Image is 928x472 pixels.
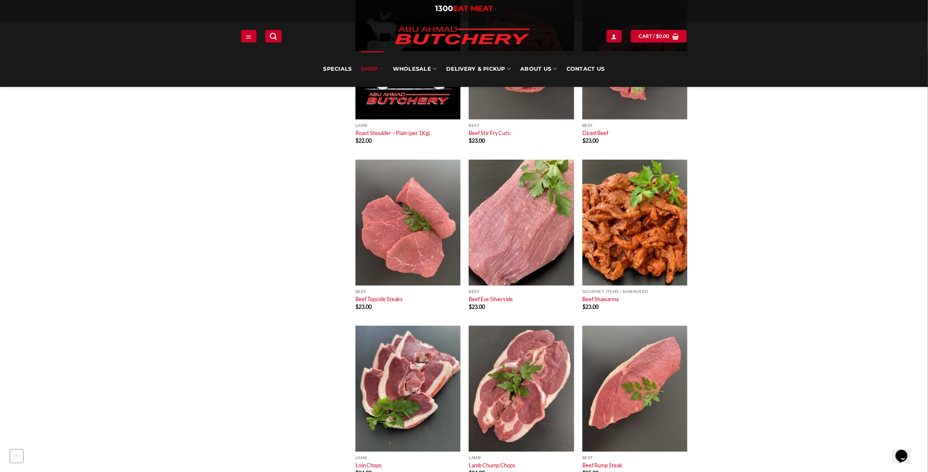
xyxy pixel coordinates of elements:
a: Login [607,30,622,42]
iframe: chat widget [892,438,919,463]
a: Lamb Chump Chops [469,462,516,469]
a: Contact Us [567,51,605,87]
a: 1300EAT MEAT [435,4,493,13]
img: Beef Shawarma [582,160,687,286]
img: Beef Rump Steak [582,326,687,452]
a: Specials [323,51,352,87]
a: View cart [631,30,687,42]
img: Beef Eye Silverside [469,160,574,286]
a: Roast Shoulder – Plain (per 1Kg) [355,130,430,137]
img: Loin Chops [355,326,461,452]
img: Lamb-Chump-Chops [469,326,574,452]
span: $ [582,304,585,311]
span: EAT MEAT [453,4,493,13]
button: Go to top [9,449,24,463]
p: Beef [582,456,687,460]
span: $ [582,138,585,144]
a: Beef Stir Fry Cuts [469,130,510,137]
bdi: 23.00 [355,304,372,311]
p: Beef [355,290,461,294]
p: Lamb [355,124,461,128]
p: Lamb [469,456,574,460]
bdi: 23.00 [469,138,485,144]
p: Beef [469,290,574,294]
span: 1300 [435,4,453,13]
a: About Us [520,51,557,87]
p: Lamb [355,456,461,460]
p: Beef [469,124,574,128]
a: Beef Rump Steak [582,462,622,469]
a: Search [265,30,281,42]
span: $ [355,304,358,311]
a: Menu [241,30,256,42]
a: Beef Eye Silverside [469,296,513,303]
span: $ [656,32,659,40]
a: Wholesale [393,51,437,87]
a: Beef Topside Steaks [355,296,403,303]
img: Abu Ahmad Butchery [388,21,537,51]
span: Cart / [639,32,670,40]
bdi: 22.00 [355,138,372,144]
bdi: 23.00 [582,138,599,144]
p: Beef [582,124,687,128]
span: $ [469,138,472,144]
span: $ [355,138,358,144]
a: Delivery & Pickup [447,51,511,87]
a: Beef Shawarma [582,296,619,303]
img: Beef Topside Steaks [355,160,461,286]
a: Diced Beef [582,130,608,137]
bdi: 23.00 [469,304,485,311]
bdi: 23.00 [582,304,599,311]
span: $ [469,304,472,311]
bdi: 0.00 [656,33,670,39]
p: Gourmet Items / Marinated [582,290,687,294]
a: SHOP [361,51,384,87]
a: Loin Chops [355,462,382,469]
